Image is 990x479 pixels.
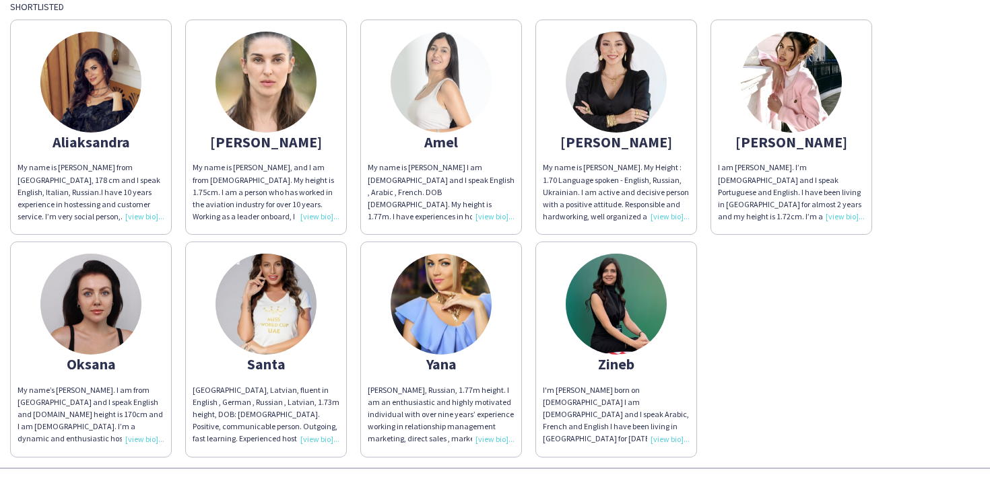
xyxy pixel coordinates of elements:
[18,384,164,445] div: My name’s [PERSON_NAME]. I am from [GEOGRAPHIC_DATA] and I speak English and [DOMAIN_NAME] height...
[40,32,141,133] img: thumb-6569067193249.png
[193,136,339,148] div: [PERSON_NAME]
[566,32,667,133] img: thumb-66f58db5b7d32.jpeg
[718,161,865,223] div: I am [PERSON_NAME]. I’m [DEMOGRAPHIC_DATA] and I speak Portuguese and English. I have been living...
[543,136,690,148] div: [PERSON_NAME]
[543,384,690,445] div: I'm [PERSON_NAME] born on [DEMOGRAPHIC_DATA] I am [DEMOGRAPHIC_DATA] and I speak Arabic, French a...
[193,161,339,223] div: My name is [PERSON_NAME], and I am from [DEMOGRAPHIC_DATA]. My height is 1.75cm. I am a person wh...
[40,254,141,355] img: thumb-66e2f951e4c74.jpeg
[216,32,317,133] img: thumb-66dc0e5ce1933.jpg
[18,358,164,370] div: Oksana
[368,161,515,223] div: My name is [PERSON_NAME] I am [DEMOGRAPHIC_DATA] and I speak English , Arabic , French. DOB [DEMO...
[368,136,515,148] div: Amel
[18,136,164,148] div: Aliaksandra
[193,384,339,445] div: [GEOGRAPHIC_DATA], Latvian, fluent in English , German , Russian , Latvian, 1.73m height, DOB: [D...
[391,254,492,355] img: thumb-63a9b2e02f6f4.png
[368,358,515,370] div: Yana
[543,161,690,223] div: My name is [PERSON_NAME]. My Height : 1.70 Language spoken - English, Russian, Ukrainian. I am ac...
[193,358,339,370] div: Santa
[566,254,667,355] img: thumb-8fa862a2-4ba6-4d8c-b812-4ab7bb08ac6d.jpg
[741,32,842,133] img: thumb-ea90278e-f7ba-47c0-a5d4-36582162575c.jpg
[368,384,515,445] div: [PERSON_NAME], Russian, 1.77m height. I am an enthusiastic and highly motivated individual with o...
[10,1,980,13] div: Shortlisted
[216,254,317,355] img: thumb-63d0164d2fa80.jpg
[18,161,164,223] div: My name is [PERSON_NAME] from [GEOGRAPHIC_DATA], 178 cm and I speak English, Italian, Russian.I h...
[543,358,690,370] div: Zineb
[391,32,492,133] img: thumb-66b264d8949b5.jpeg
[718,136,865,148] div: [PERSON_NAME]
